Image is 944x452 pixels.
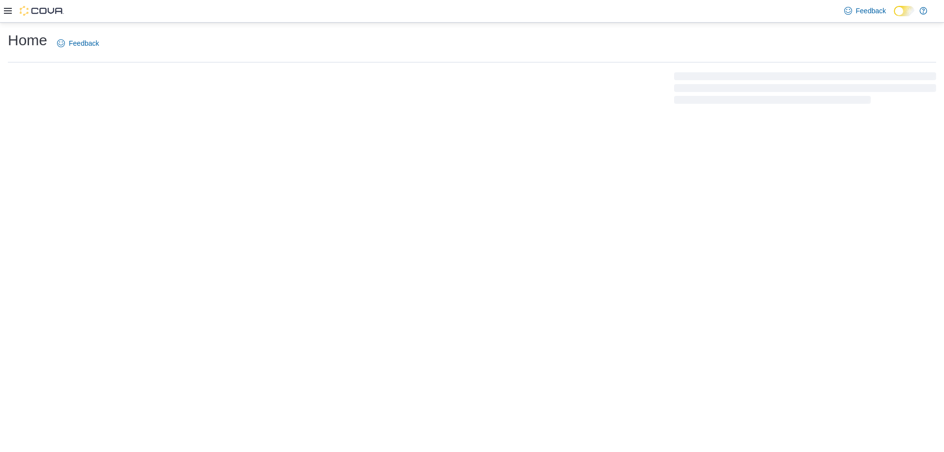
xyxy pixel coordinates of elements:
[53,33,103,53] a: Feedback
[856,6,886,16] span: Feedback
[674,74,936,106] span: Loading
[69,38,99,48] span: Feedback
[894,6,914,16] input: Dark Mode
[8,30,47,50] h1: Home
[840,1,890,21] a: Feedback
[20,6,64,16] img: Cova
